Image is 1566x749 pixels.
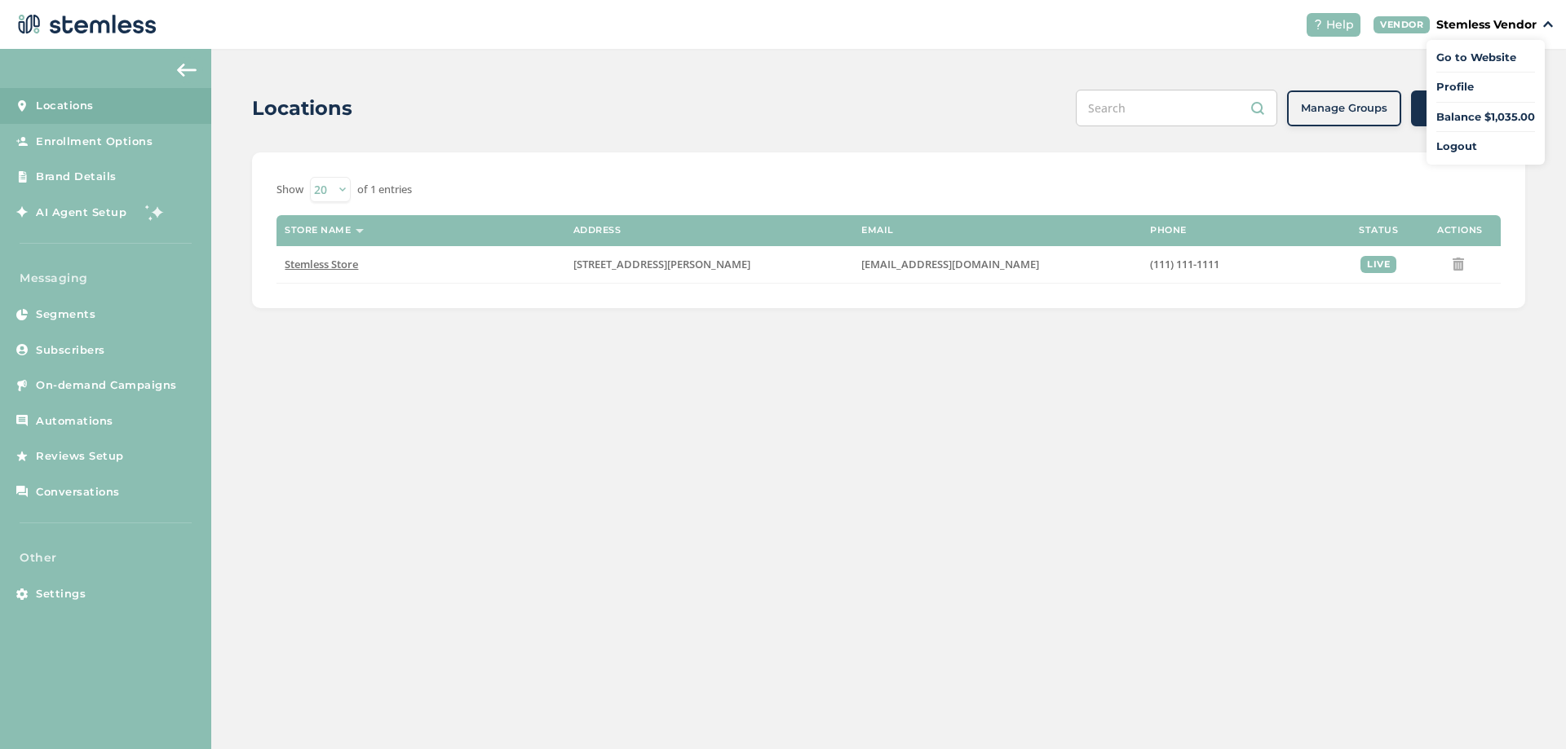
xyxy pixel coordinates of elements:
button: Manage Groups [1287,90,1401,126]
span: Locations [36,98,94,114]
label: of 1 entries [357,182,412,198]
span: Brand Details [36,169,117,185]
label: (111) 111-1111 [1150,258,1329,271]
span: Help [1326,16,1354,33]
label: Address [573,225,622,236]
img: icon_down-arrow-small-66adaf34.svg [1543,21,1553,28]
input: Search [1076,90,1277,126]
div: VENDOR [1374,16,1430,33]
a: Go to Website [1436,50,1535,66]
img: icon-help-white-03924b79.svg [1313,20,1323,29]
img: icon-arrow-back-accent-c549486e.svg [177,64,197,77]
label: Status [1359,225,1398,236]
span: Balance $1,035.00 [1436,109,1535,126]
span: Reviews Setup [36,448,124,465]
span: On-demand Campaigns [36,377,177,394]
img: icon-sort-1e1d7615.svg [356,229,364,233]
span: Automations [36,413,113,430]
a: Profile [1436,79,1535,95]
span: Settings [36,586,86,602]
span: Segments [36,306,95,323]
h2: Locations [252,94,352,123]
button: + Add Location [1411,90,1525,126]
div: live [1360,256,1396,273]
span: Manage Groups [1301,100,1387,117]
label: Email [861,225,894,236]
span: [EMAIL_ADDRESS][DOMAIN_NAME] [861,257,1039,271]
label: Stemless Store [285,258,557,271]
img: glitter-stars-b7820f95.gif [139,196,171,228]
p: Stemless Vendor [1436,16,1537,33]
iframe: Chat Widget [1484,671,1566,749]
span: Stemless Store [285,257,358,271]
label: Store name [285,225,351,236]
span: Subscribers [36,342,105,359]
a: Logout [1436,139,1535,155]
th: Actions [1419,215,1501,246]
label: backend@stemless.co [861,258,1134,271]
span: Conversations [36,484,120,500]
label: Show [276,182,303,198]
span: [STREET_ADDRESS][PERSON_NAME] [573,257,750,271]
span: Enrollment Options [36,134,153,150]
span: AI Agent Setup [36,205,126,221]
label: 1254 South Figueroa Street [573,258,846,271]
img: logo-dark-0685b13c.svg [13,8,157,41]
label: Phone [1150,225,1187,236]
span: (111) 111-1111 [1150,257,1219,271]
